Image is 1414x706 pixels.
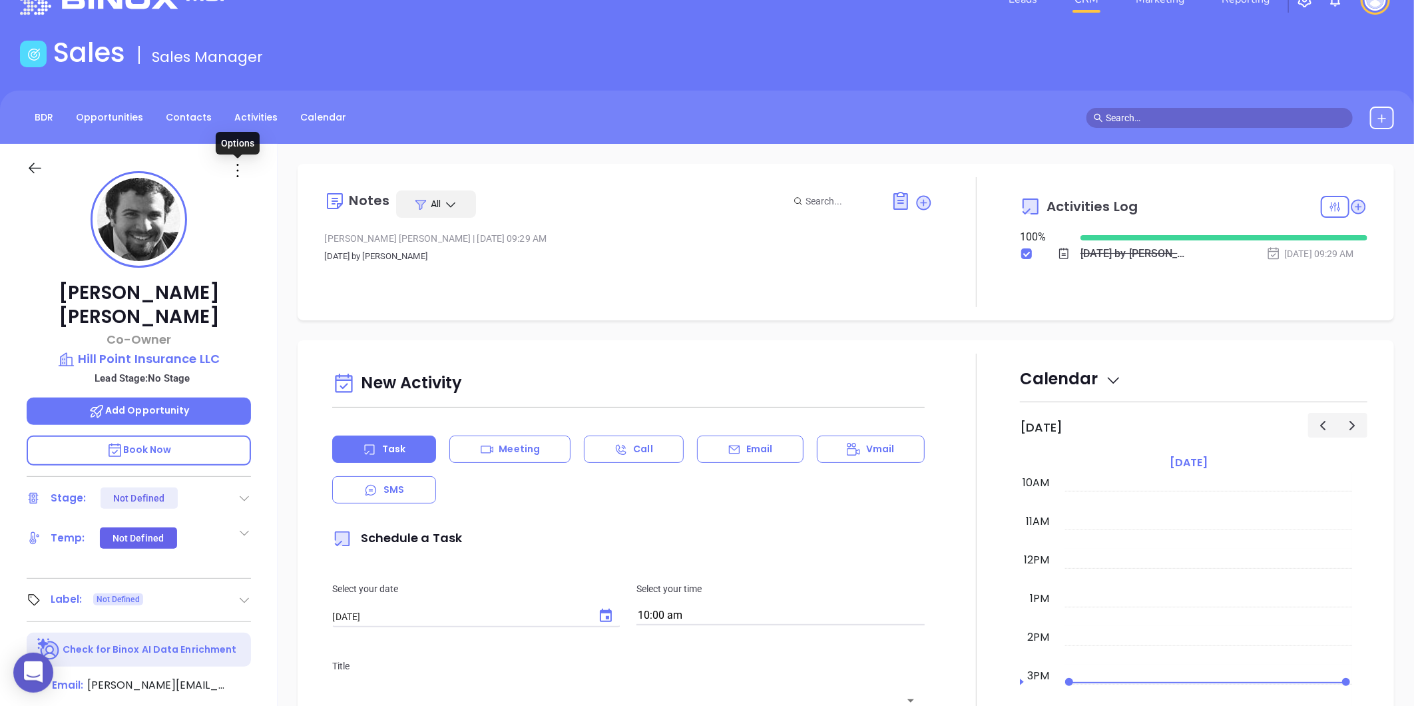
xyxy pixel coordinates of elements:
[1020,229,1064,245] div: 100 %
[87,677,227,693] span: [PERSON_NAME][EMAIL_ADDRESS][DOMAIN_NAME]
[866,442,895,456] p: Vmail
[152,47,263,67] span: Sales Manager
[51,589,83,609] div: Label:
[636,581,925,596] p: Select your time
[332,610,587,623] input: MM/DD/YYYY
[51,528,85,548] div: Temp:
[89,404,190,417] span: Add Opportunity
[37,638,61,661] img: Ai-Enrich-DaqCidB-.svg
[68,107,151,129] a: Opportunities
[1308,413,1338,438] button: Previous day
[1094,113,1103,123] span: search
[1266,246,1354,261] div: [DATE] 09:29 AM
[27,330,251,348] p: Co-Owner
[349,194,389,207] div: Notes
[216,132,260,155] div: Options
[332,659,925,673] p: Title
[27,281,251,329] p: [PERSON_NAME] [PERSON_NAME]
[332,581,620,596] p: Select your date
[633,442,652,456] p: Call
[27,350,251,368] a: Hill Point Insurance LLC
[431,197,441,210] span: All
[1021,552,1052,568] div: 12pm
[746,442,773,456] p: Email
[158,107,220,129] a: Contacts
[97,592,140,607] span: Not Defined
[292,107,354,129] a: Calendar
[499,442,540,456] p: Meeting
[27,107,61,129] a: BDR
[332,529,462,546] span: Schedule a Task
[1047,200,1138,213] span: Activities Log
[324,228,933,248] div: [PERSON_NAME] [PERSON_NAME] [DATE] 09:29 AM
[1020,368,1122,390] span: Calendar
[113,488,164,509] div: Not Defined
[592,603,619,629] button: Choose date, selected date is Sep 6, 2025
[382,442,405,456] p: Task
[806,194,876,208] input: Search...
[53,37,125,69] h1: Sales
[1023,514,1052,529] div: 11am
[1020,475,1052,491] div: 10am
[63,643,236,657] p: Check for Binox AI Data Enrichment
[1106,111,1345,125] input: Search…
[52,677,83,695] span: Email:
[383,483,404,497] p: SMS
[1080,244,1186,264] div: [DATE] by [PERSON_NAME]
[332,367,925,401] div: New Activity
[1027,591,1052,607] div: 1pm
[1025,629,1052,645] div: 2pm
[473,233,475,244] span: |
[107,443,172,456] span: Book Now
[1025,668,1052,684] div: 3pm
[51,488,87,508] div: Stage:
[97,178,180,261] img: profile-user
[226,107,286,129] a: Activities
[1167,454,1210,472] a: [DATE]
[1337,413,1367,438] button: Next day
[1020,420,1062,435] h2: [DATE]
[33,370,251,387] p: Lead Stage: No Stage
[324,248,933,264] p: [DATE] by [PERSON_NAME]
[113,528,164,549] div: Not Defined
